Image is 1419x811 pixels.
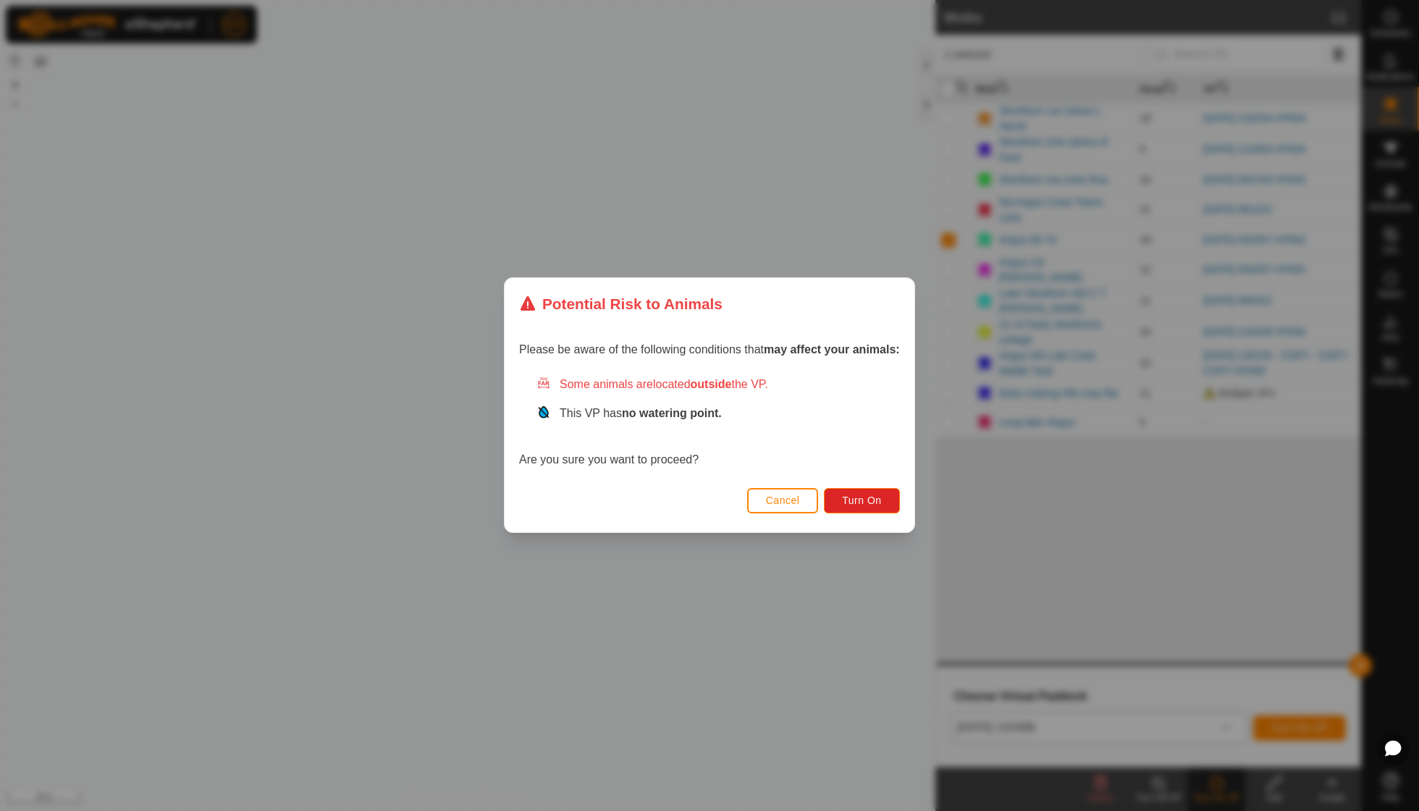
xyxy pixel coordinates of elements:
span: Please be aware of the following conditions that [519,344,900,356]
span: Turn On [843,495,882,507]
strong: outside [691,379,732,391]
div: Are you sure you want to proceed? [519,377,900,469]
div: Some animals are [536,377,900,394]
span: Cancel [766,495,800,507]
strong: no watering point. [622,408,722,420]
strong: may affect your animals: [764,344,900,356]
div: Potential Risk to Animals [519,293,723,315]
span: located the VP. [653,379,768,391]
button: Cancel [747,488,819,513]
span: This VP has [560,408,722,420]
button: Turn On [825,488,900,513]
